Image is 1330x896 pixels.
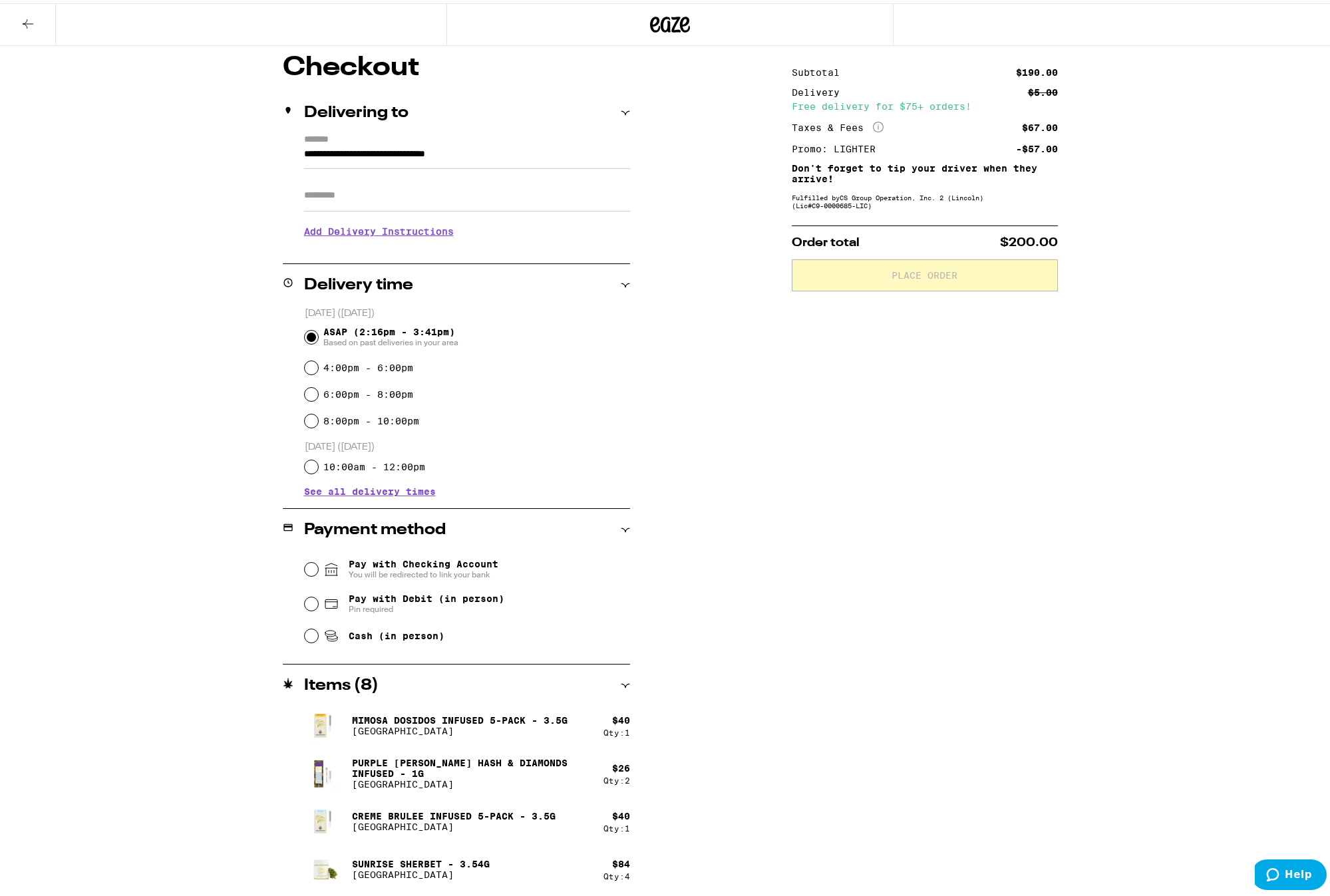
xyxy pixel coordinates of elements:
label: 8:00pm - 10:00pm [323,412,419,423]
div: $ 40 [612,808,630,818]
span: Cash (in person) [349,627,444,638]
img: Stone Road - Purple Runtz Hash & Diamonds Infused - 1g [304,752,341,789]
div: Fulfilled by CS Group Operation, Inc. 2 (Lincoln) (Lic# C9-0000685-LIC ) [792,190,1058,206]
h2: Delivery time [304,274,413,290]
p: Sunrise Sherbet - 3.54g [352,855,490,866]
div: Qty: 1 [603,725,630,734]
p: Creme Brulee Infused 5-Pack - 3.5g [352,808,556,818]
span: Pay with Checking Account [349,555,498,577]
h2: Delivering to [304,102,409,118]
span: Pay with Debit (in person) [349,590,504,601]
button: Place Order [792,256,1058,288]
button: See all delivery times [304,484,436,493]
img: Stone Road - Sunrise Sherbet - 3.54g [304,847,341,885]
div: Qty: 1 [603,821,630,829]
div: Qty: 2 [603,773,630,782]
span: Place Order [892,267,957,277]
p: Don't forget to tip your driver when they arrive! [792,160,1058,181]
img: Stone Road - Creme Brulee Infused 5-Pack - 3.5g [304,800,341,837]
h1: Checkout [283,51,630,78]
span: Order total [792,233,860,245]
p: We'll contact you at [PHONE_NUMBER] when we arrive [304,243,630,254]
div: Delivery [792,84,849,94]
div: $67.00 [1022,120,1058,129]
p: [GEOGRAPHIC_DATA] [352,818,556,829]
p: [GEOGRAPHIC_DATA] [352,776,593,786]
label: 4:00pm - 6:00pm [323,359,413,370]
iframe: Opens a widget where you can find more information [1255,856,1327,889]
label: 6:00pm - 8:00pm [323,386,413,396]
div: $ 26 [612,760,630,770]
div: $ 84 [612,855,630,866]
p: [GEOGRAPHIC_DATA] [352,722,568,733]
span: You will be redirected to link your bank [349,566,498,577]
p: [DATE] ([DATE]) [305,304,630,317]
h3: Add Delivery Instructions [304,213,630,243]
img: Stone Road - Mimosa Dosidos Infused 5-Pack - 3.5g [304,704,341,741]
span: Pin required [349,601,504,611]
span: Based on past deliveries in your area [323,334,458,345]
div: Subtotal [792,65,849,74]
div: $190.00 [1016,65,1058,74]
div: Promo: LIGHTER [792,141,885,150]
p: Purple [PERSON_NAME] Hash & Diamonds Infused - 1g [352,754,593,776]
span: $200.00 [1000,233,1058,245]
p: Mimosa Dosidos Infused 5-Pack - 3.5g [352,712,568,722]
div: $ 40 [612,712,630,722]
h2: Payment method [304,519,446,535]
div: Qty: 4 [603,869,630,877]
p: [GEOGRAPHIC_DATA] [352,866,490,877]
h2: Items ( 8 ) [304,674,379,690]
p: [DATE] ([DATE]) [305,438,630,450]
div: -$57.00 [1016,141,1058,150]
div: Free delivery for $75+ orders! [792,98,1058,108]
div: $5.00 [1028,84,1058,94]
span: ASAP (2:16pm - 3:41pm) [323,323,458,345]
div: Taxes & Fees [792,118,884,130]
label: 10:00am - 12:00pm [323,458,425,469]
